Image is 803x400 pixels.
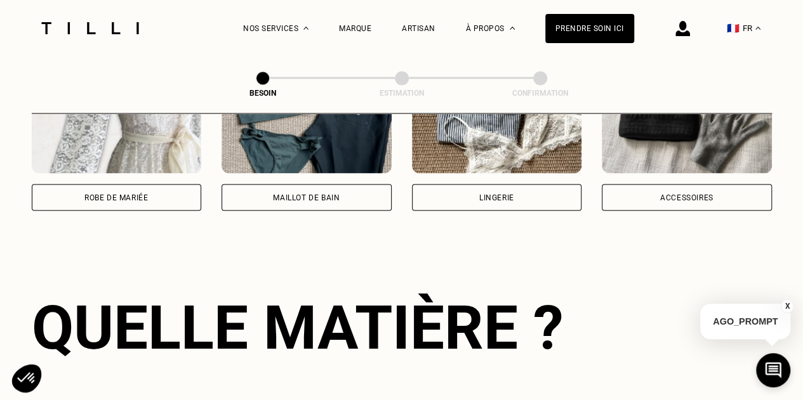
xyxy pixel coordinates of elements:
p: AGO_PROMPT [700,304,790,339]
a: Prendre soin ici [545,14,634,43]
img: Tilli retouche votre Lingerie [412,59,582,173]
span: 🇫🇷 [727,22,740,34]
div: Lingerie [479,193,514,201]
div: Estimation [338,89,465,98]
img: Logo du service de couturière Tilli [37,22,143,34]
a: Artisan [402,24,435,33]
div: Confirmation [477,89,604,98]
img: Menu déroulant [303,27,309,30]
div: Besoin [199,89,326,98]
img: Tilli retouche votre Robe de mariée [32,59,202,173]
img: menu déroulant [755,27,760,30]
img: Menu déroulant à propos [510,27,515,30]
img: Tilli retouche votre Maillot de bain [222,59,392,173]
div: Accessoires [660,193,713,201]
div: Maillot de bain [273,193,340,201]
div: Robe de mariée [84,193,148,201]
img: icône connexion [675,21,690,36]
button: X [781,299,793,313]
a: Marque [339,24,371,33]
img: Tilli retouche votre Accessoires [602,59,772,173]
div: Quelle matière ? [32,292,772,363]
